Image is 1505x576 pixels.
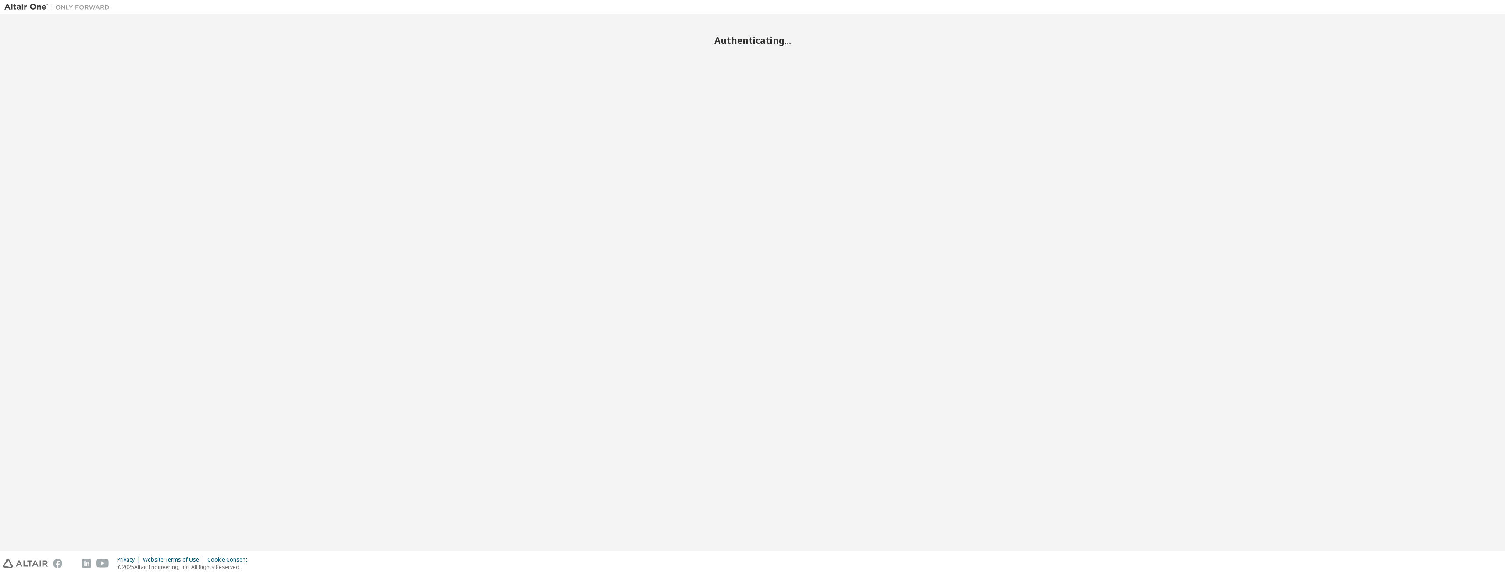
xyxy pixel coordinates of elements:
[117,556,143,563] div: Privacy
[4,35,1501,46] h2: Authenticating...
[207,556,253,563] div: Cookie Consent
[96,559,109,568] img: youtube.svg
[53,559,62,568] img: facebook.svg
[143,556,207,563] div: Website Terms of Use
[4,3,114,11] img: Altair One
[3,559,48,568] img: altair_logo.svg
[82,559,91,568] img: linkedin.svg
[117,563,253,571] p: © 2025 Altair Engineering, Inc. All Rights Reserved.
